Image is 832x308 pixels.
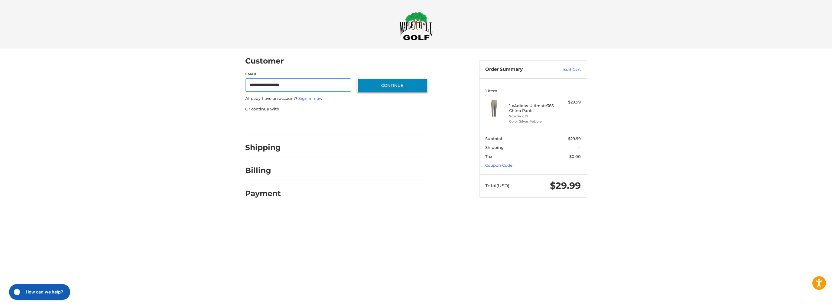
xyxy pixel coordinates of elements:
label: Email [245,71,352,77]
button: Continue [357,78,427,92]
a: Sign in now [298,96,323,101]
span: Total (USD) [485,183,509,188]
span: $29.99 [568,136,581,141]
span: Subtotal [485,136,502,141]
h3: 1 Item [485,88,581,93]
h2: Billing [245,166,281,175]
h3: Order Summary [485,67,550,73]
div: $29.99 [557,99,581,105]
iframe: PayPal-venmo [346,118,391,129]
li: Size 34 x 32 [509,114,555,119]
span: Shipping [485,145,504,150]
span: $0.00 [569,154,581,159]
iframe: PayPal-paylater [294,118,340,129]
iframe: Google Customer Reviews [782,292,832,308]
span: $29.99 [550,180,581,191]
h2: Customer [245,56,284,66]
a: Coupon Code [485,163,512,168]
iframe: PayPal-paypal [243,118,288,129]
p: Or continue with [245,106,427,112]
span: -- [578,145,581,150]
a: Edit Cart [550,67,581,73]
li: Color Silver Pebble [509,119,555,124]
iframe: Gorgias live chat messenger [6,282,72,302]
h2: Shipping [245,143,281,152]
span: Tax [485,154,492,159]
img: Maple Hill Golf [399,12,433,40]
h2: Payment [245,189,281,198]
p: Already have an account? [245,96,427,102]
h4: 1 x Adidas Ultimate365 Chino Pants [509,103,555,113]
